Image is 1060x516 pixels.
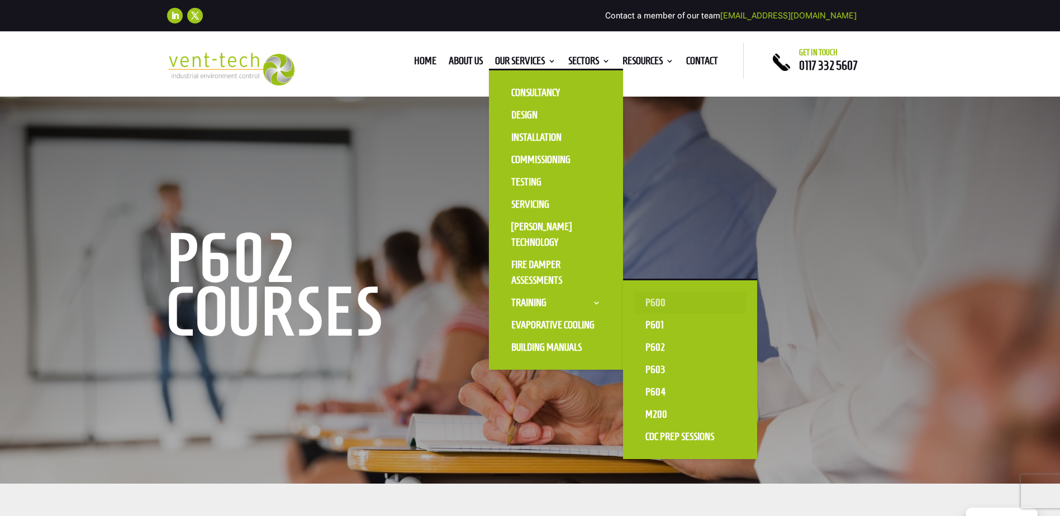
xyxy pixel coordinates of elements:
[686,57,718,69] a: Contact
[500,314,612,336] a: Evaporative Cooling
[500,126,612,149] a: Installation
[568,57,610,69] a: Sectors
[500,336,612,359] a: Building Manuals
[414,57,436,69] a: Home
[634,381,746,403] a: P604
[634,292,746,314] a: P600
[605,11,857,21] span: Contact a member of our team
[634,403,746,426] a: M200
[500,149,612,171] a: Commissioning
[500,104,612,126] a: Design
[500,171,612,193] a: Testing
[500,292,612,314] a: Training
[634,426,746,448] a: CoC Prep Sessions
[495,57,556,69] a: Our Services
[634,336,746,359] a: P602
[634,359,746,381] a: P603
[500,254,612,292] a: Fire Damper Assessments
[799,48,838,57] span: Get in touch
[799,59,858,72] a: 0117 332 5607
[634,314,746,336] a: P601
[167,231,508,344] h1: P602 Courses
[500,216,612,254] a: [PERSON_NAME] Technology
[500,193,612,216] a: Servicing
[167,8,183,23] a: Follow on LinkedIn
[500,82,612,104] a: Consultancy
[622,57,674,69] a: Resources
[720,11,857,21] a: [EMAIL_ADDRESS][DOMAIN_NAME]
[449,57,483,69] a: About us
[167,52,295,85] img: 2023-09-27T08_35_16.549ZVENT-TECH---Clear-background
[187,8,203,23] a: Follow on X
